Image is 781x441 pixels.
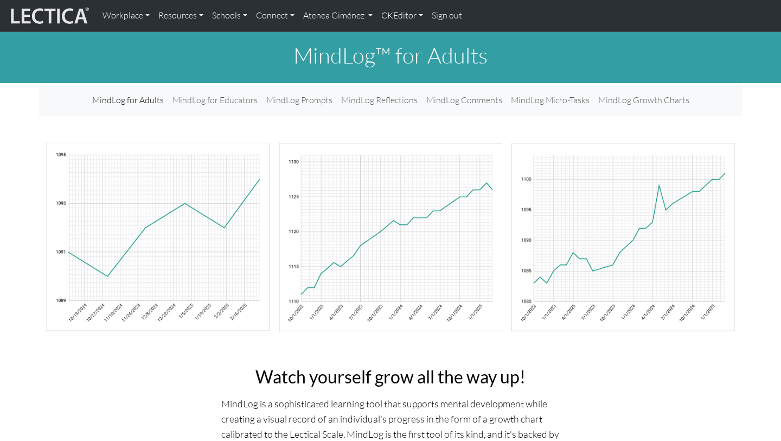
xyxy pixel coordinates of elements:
a: MindLog for Educators [168,89,262,111]
a: Schools [208,4,252,27]
a: Sign out [427,4,466,27]
img: mindlog-chart-banner-adult.png [46,142,735,331]
a: MindLog for Adults [88,89,168,111]
a: Resources [154,4,208,27]
a: MindLog Micro-Tasks [507,89,594,111]
img: lecticalive [8,5,89,26]
a: MindLog Growth Charts [594,89,694,111]
a: Atenea Giménez [299,4,377,27]
a: CKEditor [377,4,427,27]
a: Workplace [98,4,154,27]
h1: MindLog™ for Adults [39,42,742,68]
h2: Watch yourself grow all the way up! [221,367,560,387]
a: MindLog Comments [422,89,507,111]
a: Connect [252,4,299,27]
a: MindLog Reflections [337,89,422,111]
a: MindLog Prompts [262,89,337,111]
